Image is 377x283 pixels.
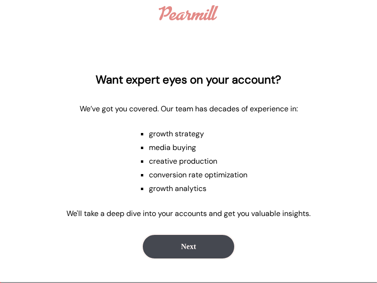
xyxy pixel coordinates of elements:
li: growth analytics [149,183,247,193]
li: creative production [149,156,247,166]
li: media buying [149,142,247,152]
li: growth strategy [149,129,247,139]
button: Next [141,233,236,260]
h2: Want expert eyes on your account? [96,72,281,87]
p: We'll take a deep dive into your accounts and get you valuable insights. [66,208,311,218]
p: We’ve got you covered. Our team has decades of experience in: [80,104,298,114]
li: conversion rate optimization [149,170,247,180]
img: Logo [159,5,218,20]
a: Logo [154,0,222,25]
